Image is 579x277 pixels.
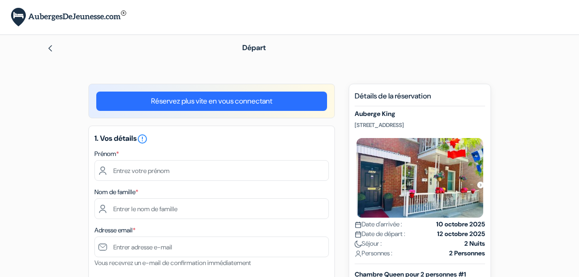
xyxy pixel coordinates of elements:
[355,121,485,129] p: [STREET_ADDRESS]
[242,43,266,52] span: Départ
[355,250,362,257] img: user_icon.svg
[11,8,126,27] img: AubergesDeJeunesse.com
[437,229,485,239] strong: 12 octobre 2025
[355,241,362,248] img: moon.svg
[355,231,362,238] img: calendar.svg
[137,133,148,143] a: error_outline
[94,160,329,181] input: Entrez votre prénom
[355,92,485,106] h5: Détails de la réservation
[94,187,138,197] label: Nom de famille
[355,229,405,239] span: Date de départ :
[449,248,485,258] strong: 2 Personnes
[436,219,485,229] strong: 10 octobre 2025
[94,225,135,235] label: Adresse email
[96,92,327,111] a: Réservez plus vite en vous connectant
[355,110,485,118] h5: Auberge King
[464,239,485,248] strong: 2 Nuits
[355,239,382,248] span: Séjour :
[137,133,148,144] i: error_outline
[94,259,251,267] small: Vous recevrez un e-mail de confirmation immédiatement
[355,248,392,258] span: Personnes :
[355,219,402,229] span: Date d'arrivée :
[355,221,362,228] img: calendar.svg
[94,133,329,144] h5: 1. Vos détails
[47,45,54,52] img: left_arrow.svg
[94,198,329,219] input: Entrer le nom de famille
[94,149,119,159] label: Prénom
[94,237,329,257] input: Entrer adresse e-mail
